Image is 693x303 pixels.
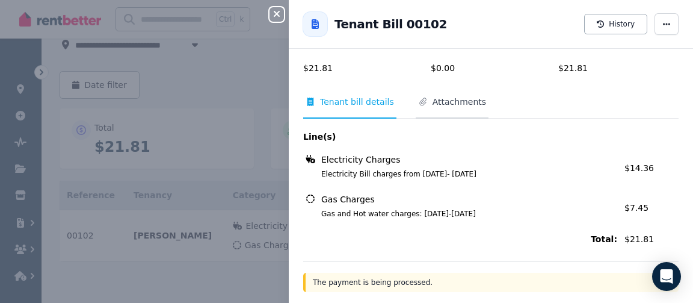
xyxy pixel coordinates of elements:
span: Total: [303,233,617,245]
h2: Tenant Bill 00102 [334,16,447,33]
button: History [584,14,647,34]
nav: Tabs [303,96,679,119]
legend: $0.00 [431,62,551,74]
span: Attachments [433,96,486,108]
span: $21.81 [624,233,679,245]
span: $14.36 [624,163,654,173]
span: $7.45 [624,203,648,213]
legend: $21.81 [303,62,423,74]
span: Electricity Bill charges from [DATE]- [DATE] [307,169,617,179]
legend: $21.81 [558,62,679,74]
span: Gas and Hot water charges: [DATE]-[DATE] [307,209,617,219]
div: Open Intercom Messenger [652,262,681,291]
span: Gas Charges [321,193,375,205]
span: Electricity Charges [321,154,401,166]
div: The payment is being processed. [303,273,679,292]
span: Line(s) [303,131,617,143]
span: Tenant bill details [320,96,394,108]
